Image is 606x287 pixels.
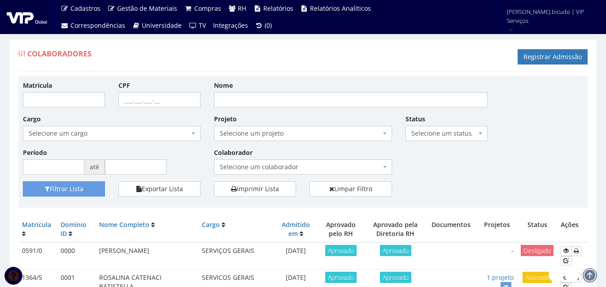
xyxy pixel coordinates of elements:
[518,49,588,64] a: Registrar Admissão
[275,242,317,269] td: [DATE]
[405,126,488,141] span: Selecione um status
[214,81,233,90] label: Nome
[317,217,365,242] th: Aprovado pelo RH
[411,129,476,138] span: Selecione um status
[523,272,552,283] span: Afastado
[238,4,246,13] span: RH
[282,220,310,238] a: Admitido em
[129,17,186,34] a: Universidade
[214,126,392,141] span: Selecione um projeto
[199,21,206,30] span: TV
[220,129,380,138] span: Selecione um projeto
[29,129,189,138] span: Selecione um cargo
[507,7,594,25] span: [PERSON_NAME].bicudo | VIP Serviços
[23,148,47,157] label: Período
[220,163,380,171] span: Selecione um colaborador
[22,220,51,229] a: Matrícula
[265,21,272,30] span: (0)
[325,272,357,283] span: Aprovado
[7,10,47,24] img: logo
[214,148,253,157] label: Colaborador
[476,242,517,269] td: -
[476,217,517,242] th: Projetos
[118,181,201,197] button: Exportar Lista
[27,49,92,59] span: Colaboradores
[57,17,129,34] a: Correspondências
[57,242,96,269] td: 0000
[252,17,276,34] a: (0)
[214,181,296,197] a: Imprimir Lista
[118,81,130,90] label: CPF
[142,21,182,30] span: Universidade
[214,159,392,175] span: Selecione um colaborador
[365,217,426,242] th: Aprovado pela Diretoria RH
[557,217,588,242] th: Ações
[310,4,371,13] span: Relatórios Analíticos
[487,273,514,282] a: 1 projeto
[23,126,201,141] span: Selecione um cargo
[23,181,105,197] button: Filtrar Lista
[202,220,220,229] a: Cargo
[84,159,105,175] span: até
[185,17,209,34] a: TV
[426,217,476,242] th: Documentos
[213,21,248,30] span: Integrações
[209,17,252,34] a: Integrações
[117,4,177,13] span: Gestão de Materiais
[263,4,293,13] span: Relatórios
[23,81,52,90] label: Matrícula
[380,245,411,256] span: Aprovado
[380,272,411,283] span: Aprovado
[405,115,425,124] label: Status
[18,242,57,269] td: 0591/0
[96,242,198,269] td: [PERSON_NAME]
[23,115,41,124] label: Cargo
[61,220,87,238] a: Domínio ID
[194,4,221,13] span: Compras
[517,217,557,242] th: Status
[118,92,201,107] input: ___.___.___-__
[99,220,149,229] a: Nome Completo
[521,245,554,256] span: Desligado
[70,4,100,13] span: Cadastros
[325,245,357,256] span: Aprovado
[70,21,125,30] span: Correspondências
[214,115,237,124] label: Projeto
[198,242,275,269] td: SERVIÇOS GERAIS
[310,181,392,197] a: Limpar Filtro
